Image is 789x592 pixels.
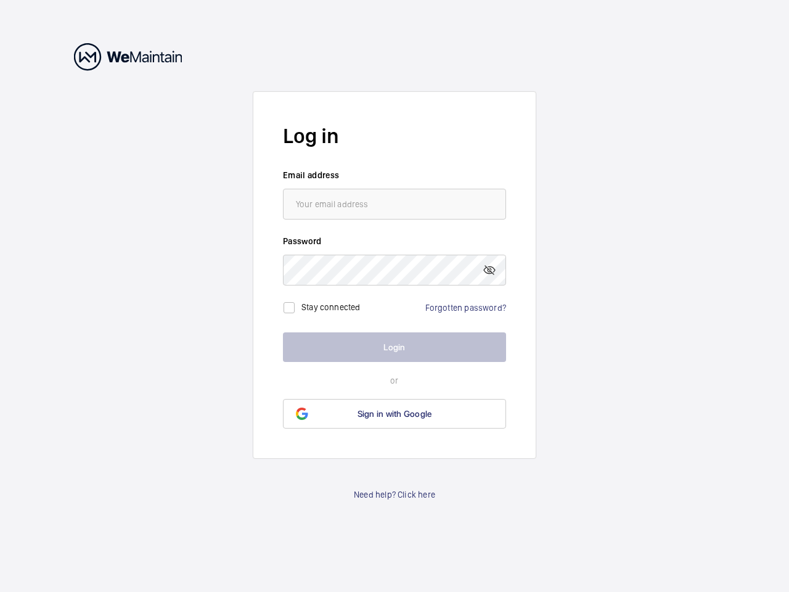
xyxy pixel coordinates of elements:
a: Forgotten password? [425,303,506,313]
label: Stay connected [301,302,361,312]
a: Need help? Click here [354,488,435,501]
input: Your email address [283,189,506,220]
span: Sign in with Google [358,409,432,419]
button: Login [283,332,506,362]
label: Email address [283,169,506,181]
p: or [283,374,506,387]
h2: Log in [283,121,506,150]
label: Password [283,235,506,247]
